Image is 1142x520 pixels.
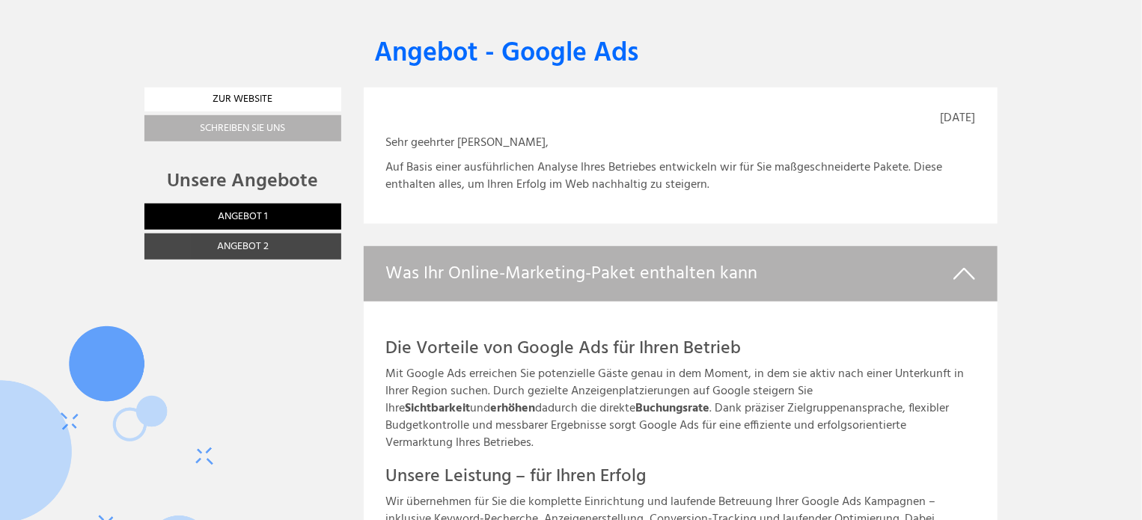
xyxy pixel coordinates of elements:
[636,399,710,418] strong: Buchungsrate
[406,399,471,418] strong: Sichtbarkeit
[144,88,341,111] a: Zur Website
[375,40,639,70] h1: Angebot - Google Ads
[491,399,536,418] strong: erhöhen
[217,238,269,255] span: Angebot 2
[364,246,998,302] div: Was Ihr Online-Marketing-Paket enthalten kann
[386,110,976,127] p: [DATE]
[386,366,976,451] p: Mit Google Ads erreichen Sie potenzielle Gäste genau in dem Moment, in dem sie aktiv nach einer U...
[386,135,976,152] p: Sehr geehrter [PERSON_NAME],
[144,115,341,141] a: Schreiben Sie uns
[386,467,976,486] h3: Unsere Leistung – für Ihren Erfolg
[386,159,976,194] p: Auf Basis einer ausführlichen Analyse Ihres Betriebes entwickeln wir für Sie maßgeschneiderte Pak...
[218,208,268,225] span: Angebot 1
[386,339,976,358] h3: Die Vorteile von Google Ads für Ihren Betrieb
[144,168,341,195] div: Unsere Angebote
